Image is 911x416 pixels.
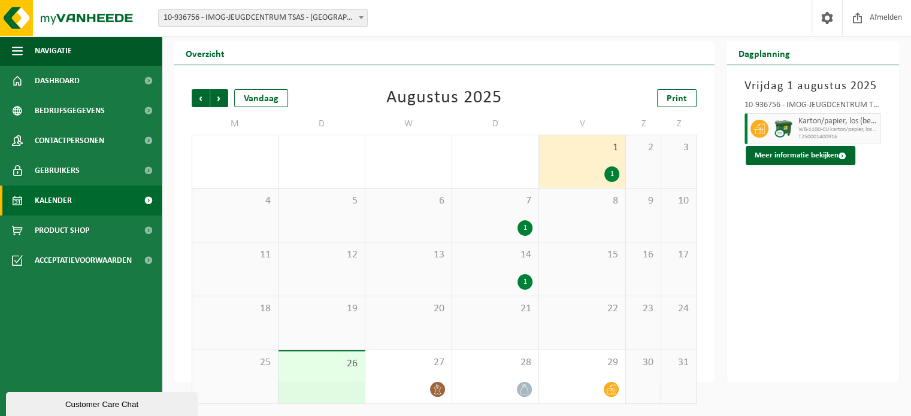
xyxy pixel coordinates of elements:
td: D [452,113,539,135]
span: 19 [285,302,359,315]
div: 10-936756 - IMOG-JEUGDCENTRUM TSAS - [GEOGRAPHIC_DATA] [744,101,881,113]
span: 26 [285,357,359,371]
span: 10 [667,195,690,208]
span: Dashboard [35,66,80,96]
span: 2 [632,141,655,154]
button: Meer informatie bekijken [746,146,855,165]
span: 3 [667,141,690,154]
span: Karton/papier, los (bedrijven) [798,117,877,126]
td: W [365,113,452,135]
span: 13 [371,248,446,262]
div: 1 [604,166,619,182]
span: 31 [667,356,690,369]
span: 6 [371,195,446,208]
span: Bedrijfsgegevens [35,96,105,126]
span: Print [667,94,687,104]
span: 10-936756 - IMOG-JEUGDCENTRUM TSAS - HARELBEKE [158,9,368,27]
iframe: chat widget [6,390,200,416]
div: 1 [517,274,532,290]
span: 23 [632,302,655,315]
span: 18 [198,302,272,315]
span: 16 [632,248,655,262]
span: 27 [371,356,446,369]
a: Print [657,89,697,107]
h3: Vrijdag 1 augustus 2025 [744,77,881,95]
span: 25 [198,356,272,369]
span: T250001400916 [798,133,877,141]
td: D [279,113,365,135]
span: 29 [545,356,619,369]
span: 7 [458,195,532,208]
div: Augustus 2025 [386,89,502,107]
span: Product Shop [35,215,89,245]
span: Acceptatievoorwaarden [35,245,132,275]
span: 9 [632,195,655,208]
span: 1 [545,141,619,154]
span: 22 [545,302,619,315]
span: 4 [198,195,272,208]
span: Gebruikers [35,156,80,186]
td: M [192,113,279,135]
td: V [539,113,626,135]
h2: Overzicht [174,41,237,65]
div: 1 [517,220,532,236]
span: 5 [285,195,359,208]
span: 15 [545,248,619,262]
td: Z [626,113,661,135]
span: WB-1100-CU karton/papier, los (bedrijven) [798,126,877,133]
div: Vandaag [234,89,288,107]
span: Volgende [210,89,228,107]
span: 14 [458,248,532,262]
td: Z [661,113,697,135]
span: 8 [545,195,619,208]
span: 21 [458,302,532,315]
h2: Dagplanning [727,41,802,65]
span: Kalender [35,186,72,215]
span: 20 [371,302,446,315]
span: Contactpersonen [35,126,104,156]
span: Navigatie [35,36,72,66]
span: 17 [667,248,690,262]
span: 12 [285,248,359,262]
span: 10-936756 - IMOG-JEUGDCENTRUM TSAS - HARELBEKE [159,10,367,26]
span: 11 [198,248,272,262]
span: Vorige [192,89,210,107]
span: 30 [632,356,655,369]
span: 24 [667,302,690,315]
span: 28 [458,356,532,369]
img: WB-1100-CU [774,120,792,138]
